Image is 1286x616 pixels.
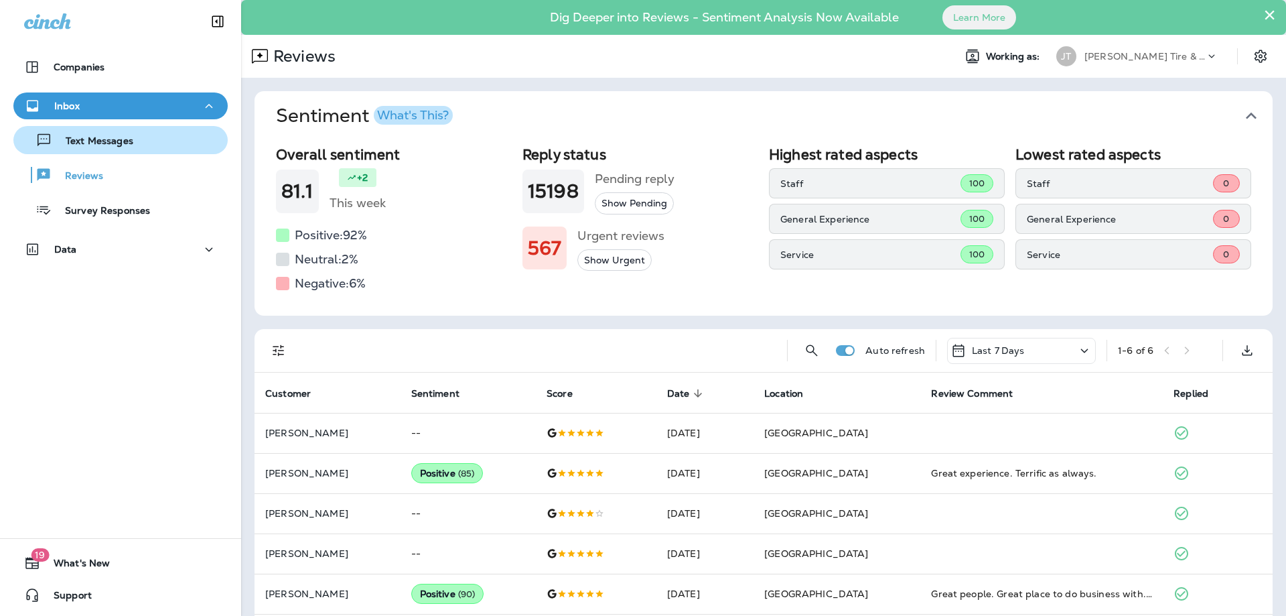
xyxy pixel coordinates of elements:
span: [GEOGRAPHIC_DATA] [764,548,868,560]
p: Last 7 Days [972,345,1025,356]
button: 19What's New [13,550,228,576]
p: Reviews [52,170,103,183]
span: Score [547,387,590,399]
h5: Positive: 92 % [295,225,367,246]
div: JT [1056,46,1076,66]
button: Survey Responses [13,196,228,224]
span: [GEOGRAPHIC_DATA] [764,588,868,600]
p: [PERSON_NAME] Tire & Auto [1084,51,1205,62]
button: Show Pending [595,192,674,214]
span: ( 85 ) [458,468,475,479]
h1: Sentiment [276,105,453,127]
span: 0 [1223,249,1229,260]
span: [GEOGRAPHIC_DATA] [764,427,868,439]
div: Great experience. Terrific as always. [931,467,1152,480]
button: Show Urgent [577,249,652,271]
td: -- [401,493,536,534]
button: Export as CSV [1234,337,1261,364]
button: Collapse Sidebar [199,8,236,35]
h1: 81.1 [281,180,313,202]
h5: Pending reply [595,168,674,190]
span: Review Comment [931,388,1013,399]
p: Survey Responses [52,205,150,218]
button: Reviews [13,161,228,189]
button: Data [13,236,228,263]
div: Positive [411,463,484,483]
button: Learn More [942,5,1016,29]
h5: Neutral: 2 % [295,249,358,270]
span: 19 [31,548,49,562]
span: Location [764,388,803,399]
p: Staff [780,178,960,189]
button: SentimentWhat's This? [265,91,1283,141]
span: [GEOGRAPHIC_DATA] [764,507,868,519]
p: Inbox [54,101,80,111]
span: Replied [1173,387,1226,399]
h2: Highest rated aspects [769,146,1005,163]
button: Text Messages [13,126,228,154]
p: Staff [1027,178,1213,189]
button: Support [13,582,228,609]
td: -- [401,534,536,574]
button: Inbox [13,93,228,119]
span: 0 [1223,213,1229,225]
p: [PERSON_NAME] [265,548,390,559]
td: [DATE] [656,453,754,493]
p: Data [54,244,77,255]
p: Reviews [268,46,336,66]
span: Working as: [986,51,1043,62]
span: Location [764,387,820,399]
span: ( 90 ) [458,589,476,600]
p: Service [1027,249,1213,260]
h1: 567 [528,237,561,259]
h2: Overall sentiment [276,146,512,163]
p: General Experience [1027,214,1213,225]
span: Customer [265,387,328,399]
p: [PERSON_NAME] [265,468,390,479]
p: Auto refresh [865,345,925,356]
span: 0 [1223,178,1229,189]
span: Sentiment [411,388,459,399]
h2: Reply status [522,146,758,163]
div: SentimentWhat's This? [255,141,1273,316]
span: Replied [1173,388,1208,399]
button: Filters [265,337,292,364]
span: Review Comment [931,387,1030,399]
p: [PERSON_NAME] [265,508,390,519]
h5: Negative: 6 % [295,273,366,294]
span: Date [667,388,690,399]
span: [GEOGRAPHIC_DATA] [764,467,868,479]
p: [PERSON_NAME] [265,428,390,438]
h5: This week [330,192,386,214]
p: Text Messages [52,135,133,148]
span: 100 [969,249,985,260]
span: Sentiment [411,387,477,399]
td: [DATE] [656,413,754,453]
span: Date [667,387,707,399]
span: Support [40,590,92,606]
p: +2 [357,171,368,184]
p: Companies [54,62,104,72]
div: What's This? [377,109,449,121]
td: [DATE] [656,534,754,574]
button: What's This? [374,106,453,125]
span: Customer [265,388,311,399]
p: General Experience [780,214,960,225]
button: Close [1263,4,1276,25]
span: Score [547,388,573,399]
span: 100 [969,178,985,189]
td: [DATE] [656,493,754,534]
h2: Lowest rated aspects [1015,146,1251,163]
h5: Urgent reviews [577,225,664,247]
div: 1 - 6 of 6 [1118,345,1153,356]
div: Positive [411,584,484,604]
div: Great people. Great place to do business with. Highly Recommend [931,587,1152,601]
p: Dig Deeper into Reviews - Sentiment Analysis Now Available [511,15,938,19]
td: -- [401,413,536,453]
button: Settings [1248,44,1273,68]
h1: 15198 [528,180,579,202]
span: What's New [40,558,110,574]
td: [DATE] [656,574,754,614]
button: Search Reviews [798,337,825,364]
p: [PERSON_NAME] [265,589,390,599]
